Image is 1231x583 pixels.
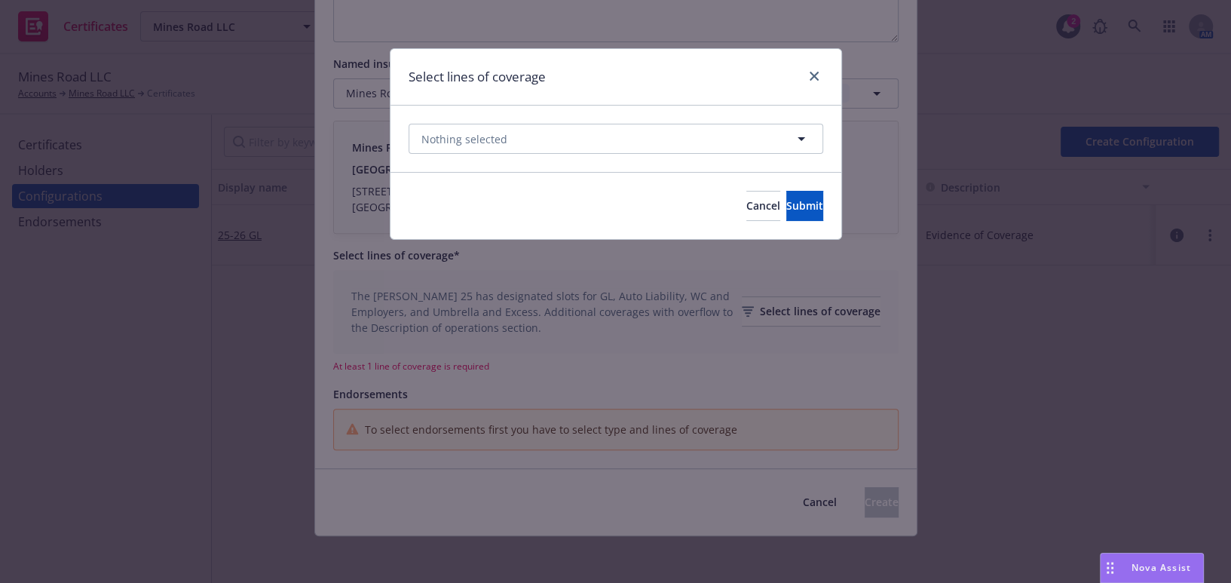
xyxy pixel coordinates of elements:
[746,191,780,221] button: Cancel
[786,191,823,221] button: Submit
[1101,554,1119,582] div: Drag to move
[805,67,823,85] a: close
[409,124,823,154] button: Nothing selected
[409,67,546,87] h1: Select lines of coverage
[746,198,780,213] span: Cancel
[421,131,507,147] span: Nothing selected
[1100,553,1204,583] button: Nova Assist
[786,198,823,213] span: Submit
[1131,561,1191,574] span: Nova Assist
